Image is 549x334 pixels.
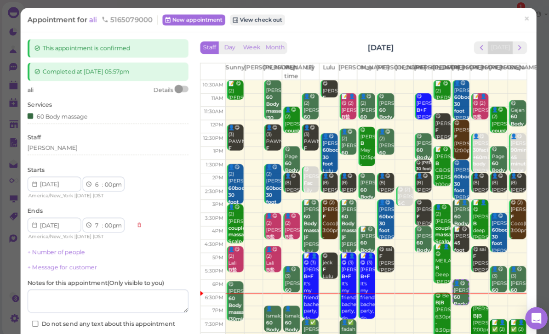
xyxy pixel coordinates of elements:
[32,315,172,323] label: Do not send any text about this appointment
[222,62,240,79] th: Sunny
[209,225,220,231] span: 4pm
[225,123,240,191] div: 👤😋 (3) PAWN Lily|[PERSON_NAME] |Sunny 12:10pm - 1:10pm
[466,92,481,160] div: 📝 👤😋 (2) [PERSON_NAME] [DEMOGRAPHIC_DATA] [PERSON_NAME]|[PERSON_NAME] 11:00am - 12:00pm
[262,93,284,133] b: 60 Body massage |30 foot massage
[337,113,345,119] b: B盐
[466,113,475,119] b: B盐
[318,210,321,216] b: F
[429,112,444,159] div: 😋 [PERSON_NAME] [PERSON_NAME] 11:45am - 12:45pm
[215,41,237,53] button: Day
[352,62,371,79] th: May
[27,39,186,57] div: This appointment is confirmed
[200,81,220,87] span: 10:30am
[225,201,240,277] div: 👤😋 (2) [PERSON_NAME] [PERSON_NAME]|Sunny 3:10pm - 4:40pm
[484,170,499,294] div: 👤😋 (8) [PERSON_NAME] Coco|[PERSON_NAME] |[PERSON_NAME]|[PERSON_NAME]|[PERSON_NAME]|[PERSON_NAME]|...
[317,131,332,193] div: 👤😋 [PERSON_NAME] Lulu 12:30pm - 2:00pm
[447,158,463,219] div: 😋 [PERSON_NAME] [PERSON_NAME] 1:30pm - 3:00pm
[448,171,467,191] b: 60body 30 foot
[410,131,425,193] div: 😋 [PERSON_NAME] [PERSON_NAME] 12:30pm - 1:30pm
[516,12,522,25] span: ×
[299,164,314,212] div: 😋 [PERSON_NAME] Lily 1:45pm - 2:45pm
[28,230,72,236] span: America/New_York
[411,106,420,112] b: B+F
[500,62,519,79] th: Coco
[426,62,445,79] th: [PERSON_NAME]
[355,125,370,173] div: 😋 [PERSON_NAME] May 12:15pm - 1:45pm
[299,143,303,149] b: F
[410,223,425,284] div: 😋 [PERSON_NAME] [PERSON_NAME] 4:00pm - 5:00pm
[411,237,432,256] b: 60 Body massage
[259,62,278,79] th: [PERSON_NAME]
[429,289,444,329] div: 😋 Be [PERSON_NAME] 6:30pm - 8:30pm
[299,92,314,160] div: 👤😋 (2) [PERSON_NAME] Lily|May 11:00am - 12:00pm
[336,127,351,202] div: 👤😋 (2) [PERSON_NAME] [PERSON_NAME]|[PERSON_NAME] 12:20pm - 1:20pm
[429,144,444,199] div: 📝 😋 [PERSON_NAME] CBD$130 [PERSON_NAME] 1:00pm - 2:30pm
[225,263,234,269] b: B盐
[485,224,503,243] b: 60body 30 foot
[315,62,333,79] th: Lulu
[355,237,377,256] b: 60 Body massage
[362,42,389,52] h2: [DATE]
[74,190,90,196] span: [DATE]
[225,222,264,249] b: couples massage|30min Scalp treatment
[203,159,220,165] span: 1:30pm
[410,164,445,169] b: 30 foot massage
[503,197,519,244] div: 😋 (2) [PERSON_NAME] Coco|Lulu 3:00pm - 4:30pm
[32,316,38,322] input: Do not send any text about this appointment
[299,178,308,184] b: Fac
[410,170,425,294] div: 👤😋 (8) [PERSON_NAME] Coco|[PERSON_NAME] |[PERSON_NAME]|[PERSON_NAME]|[PERSON_NAME]|[PERSON_NAME]|...
[373,249,377,255] b: F
[225,182,244,202] b: 60body 30 foot
[160,14,222,25] a: New appointment
[100,15,150,24] span: 5165079000
[93,230,102,236] span: DST
[503,210,507,216] b: F
[27,189,130,197] div: | |
[237,41,259,53] button: Week
[408,62,426,79] th: [PERSON_NAME]
[281,231,290,237] b: B盐
[503,112,525,132] b: 60 Body massage
[448,210,469,230] b: 60 Body massage
[410,92,425,140] div: 😋 [PERSON_NAME] [PERSON_NAME] 11:00am - 12:00pm
[151,85,171,93] div: Details
[411,210,414,216] b: F
[333,62,352,79] th: [PERSON_NAME]
[503,145,525,185] b: 90min 45 minutes facial 45 massage
[209,198,220,204] span: 3pm
[299,210,321,237] b: 60 Body massage |F
[355,113,377,132] b: 60 Body massage
[281,283,303,303] b: 60 Body massage
[337,147,358,167] b: 60 Body massage
[280,105,296,181] div: 👤😋 (2) [PERSON_NAME] Part time |[PERSON_NAME] 11:30am - 12:30pm
[503,170,519,294] div: 👤😋 (8) [PERSON_NAME] Coco|[PERSON_NAME] |[PERSON_NAME]|[PERSON_NAME]|[PERSON_NAME]|[PERSON_NAME]|...
[411,145,432,165] b: 60 Body massage
[74,230,90,236] span: [DATE]
[27,245,84,252] a: + Number of people
[318,145,337,165] b: 60body 30 foot
[262,231,271,237] b: B盐
[355,170,370,232] div: 😋 [PERSON_NAME] May 2:00pm - 3:00pm
[299,113,321,132] b: 60 Body massage
[317,79,332,127] div: 😋 [PERSON_NAME] Lulu 10:10am - 11:10am
[28,190,72,196] span: America/New_York
[410,197,425,244] div: 😋 [PERSON_NAME] [PERSON_NAME] 3:00pm - 4:00pm
[373,170,388,294] div: 👤😋 (8) [PERSON_NAME] Coco|[PERSON_NAME] |[PERSON_NAME]|[PERSON_NAME]|[PERSON_NAME]|[PERSON_NAME]|...
[208,94,220,100] span: 11am
[448,237,469,256] b: 45 foot massage
[466,308,475,314] b: B|B
[484,210,499,272] div: 👤😋 [PERSON_NAME] [PERSON_NAME] 3:30pm - 5:00pm
[317,170,332,294] div: 👤😋 (8) [PERSON_NAME] Coco|[PERSON_NAME] |[PERSON_NAME]|[PERSON_NAME]|[PERSON_NAME]|[PERSON_NAME]|...
[280,144,296,220] div: 😋 Page Part time |[PERSON_NAME] 1:00pm - 2:00pm
[262,210,277,278] div: 👤😋 (2) [PERSON_NAME] [PERSON_NAME] |Part time 3:30pm - 4:30pm
[299,270,309,276] b: B+F
[505,41,520,53] button: next
[466,170,481,294] div: 👤😋 (8) [PERSON_NAME] Coco|[PERSON_NAME] |[PERSON_NAME]|[PERSON_NAME]|[PERSON_NAME]|[PERSON_NAME]|...
[373,147,395,167] b: 60 Body massage
[297,62,315,79] th: Lily
[197,41,216,53] button: Staff
[202,290,220,296] span: 6:30pm
[209,303,220,309] span: 7pm
[429,125,432,131] b: F
[278,62,296,79] th: Part time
